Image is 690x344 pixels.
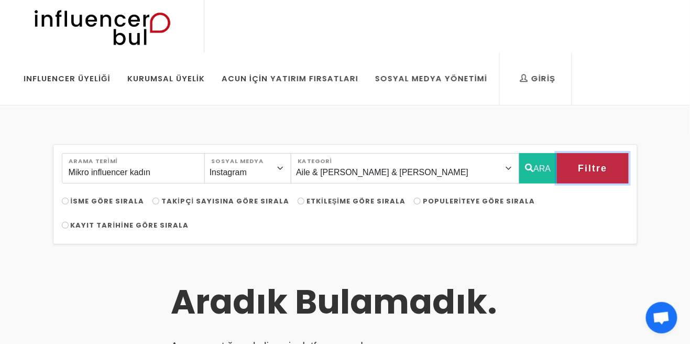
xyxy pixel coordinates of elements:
div: Acun İçin Yatırım Fırsatları [222,73,358,84]
span: İsme Göre Sırala [71,196,145,206]
div: Sosyal Medya Yönetimi [375,73,487,84]
span: Filtre [578,159,607,177]
a: Giriş [512,52,563,105]
input: Etkileşime Göre Sırala [298,198,304,205]
input: Populeriteye Göre Sırala [414,198,421,205]
span: Kayıt Tarihine Göre Sırala [71,220,189,230]
div: Giriş [520,73,555,84]
input: Search.. [62,153,205,184]
span: Etkileşime Göre Sırala [306,196,406,206]
a: Sosyal Medya Yönetimi [367,52,495,105]
input: Takipçi Sayısına Göre Sırala [152,198,159,205]
button: ARA [519,153,557,184]
input: İsme Göre Sırala [62,198,69,205]
a: Acun İçin Yatırım Fırsatları [214,52,366,105]
h3: Aradık Bulamadık. [171,282,527,322]
a: Influencer Üyeliği [16,52,118,105]
div: Kurumsal Üyelik [127,73,205,84]
a: Kurumsal Üyelik [119,52,213,105]
button: Filtre [557,153,628,184]
span: Populeriteye Göre Sırala [423,196,535,206]
div: Influencer Üyeliği [24,73,111,84]
a: Açık sohbet [646,302,677,334]
span: Takipçi Sayısına Göre Sırala [161,196,289,206]
input: Kayıt Tarihine Göre Sırala [62,222,69,229]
